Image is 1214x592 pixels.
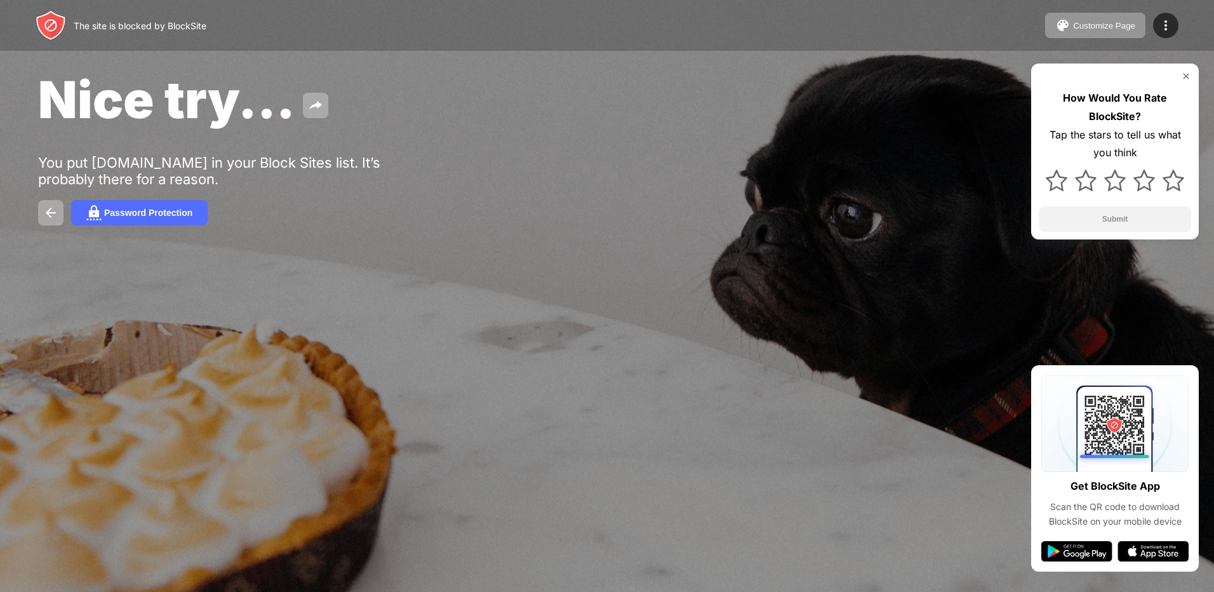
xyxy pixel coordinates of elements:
[1104,170,1126,191] img: star.svg
[1039,206,1191,232] button: Submit
[71,200,208,225] button: Password Protection
[1041,375,1189,472] img: qrcode.svg
[1045,13,1145,38] button: Customize Page
[38,432,338,577] iframe: Banner
[1039,126,1191,163] div: Tap the stars to tell us what you think
[1158,18,1173,33] img: menu-icon.svg
[38,69,295,130] span: Nice try...
[1133,170,1155,191] img: star.svg
[1163,170,1184,191] img: star.svg
[1117,541,1189,562] img: app-store.svg
[1041,500,1189,528] div: Scan the QR code to download BlockSite on your mobile device
[38,154,430,187] div: You put [DOMAIN_NAME] in your Block Sites list. It’s probably there for a reason.
[1181,71,1191,81] img: rate-us-close.svg
[104,208,192,218] div: Password Protection
[1055,18,1071,33] img: pallet.svg
[1039,89,1191,126] div: How Would You Rate BlockSite?
[1075,170,1097,191] img: star.svg
[74,20,206,31] div: The site is blocked by BlockSite
[1046,170,1067,191] img: star.svg
[36,10,66,41] img: header-logo.svg
[308,98,323,113] img: share.svg
[1073,21,1135,30] div: Customize Page
[86,205,102,220] img: password.svg
[1041,541,1112,562] img: google-play.svg
[1071,477,1160,495] div: Get BlockSite App
[43,205,58,220] img: back.svg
